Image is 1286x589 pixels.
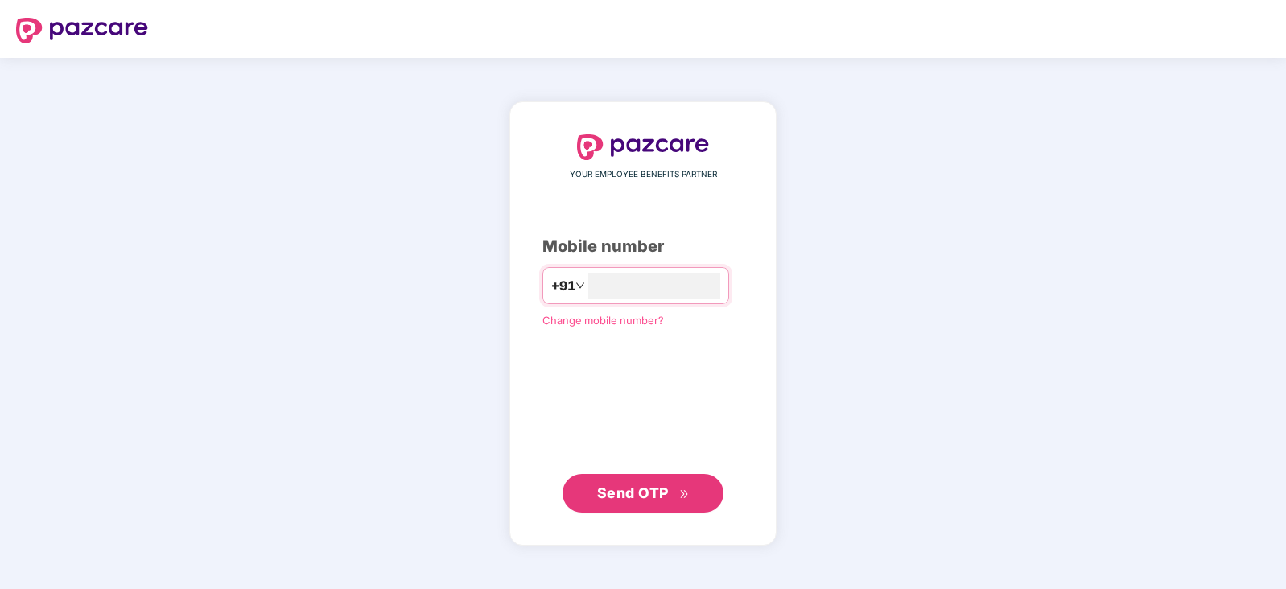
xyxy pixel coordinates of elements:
[542,234,744,259] div: Mobile number
[570,168,717,181] span: YOUR EMPLOYEE BENEFITS PARTNER
[577,134,709,160] img: logo
[575,281,585,290] span: down
[16,18,148,43] img: logo
[597,484,669,501] span: Send OTP
[551,276,575,296] span: +91
[563,474,723,513] button: Send OTPdouble-right
[542,314,664,327] a: Change mobile number?
[679,489,690,500] span: double-right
